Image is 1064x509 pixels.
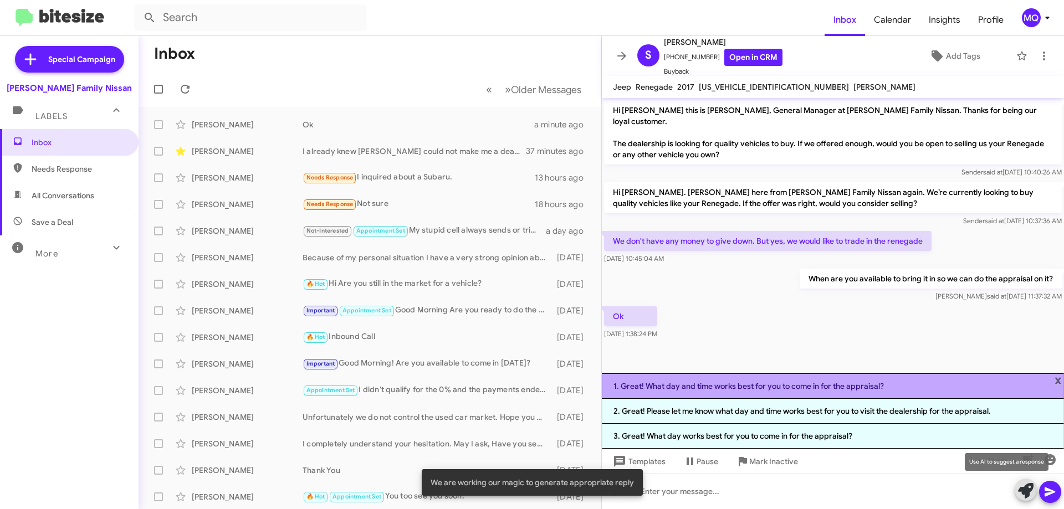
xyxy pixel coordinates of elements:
span: Mark Inactive [749,451,798,471]
div: [DATE] [551,358,592,369]
div: [PERSON_NAME] Family Nissan [7,83,132,94]
div: Good Morning! Are you available to come in [DATE]? [303,357,551,370]
span: Save a Deal [32,217,73,228]
a: Calendar [865,4,920,36]
div: I inquired about a Subaru. [303,171,535,184]
span: » [505,83,511,96]
a: Open in CRM [724,49,782,66]
nav: Page navigation example [480,78,588,101]
div: MQ [1022,8,1041,27]
div: [DATE] [551,252,592,263]
li: 3. Great! What day works best for you to come in for the appraisal? [602,424,1064,449]
div: I didn't qualify for the 0% and the payments ended up much higher than I am looking for. [303,384,551,397]
button: Previous [479,78,499,101]
div: Use AI to suggest a response [965,453,1048,471]
span: Not-Interested [306,227,349,234]
div: Unfortunately we do not control the used car market. Hope you have a GREAT day! [303,412,551,423]
div: Not sure [303,198,535,210]
div: [PERSON_NAME] [192,385,303,396]
a: Special Campaign [15,46,124,73]
span: Buyback [664,66,782,77]
span: Needs Response [32,163,126,174]
span: Labels [35,111,68,121]
button: Next [498,78,588,101]
span: 🔥 Hot [306,280,325,287]
li: 1. Great! What day and time works best for you to come in for the appraisal? [602,373,1064,399]
span: Templates [611,451,666,471]
span: Important [306,360,335,367]
span: Appointment Set [356,227,405,234]
span: Appointment Set [332,493,381,500]
span: Sender [DATE] 10:37:36 AM [963,217,1062,225]
span: [PERSON_NAME] [664,35,782,49]
input: Search [134,4,367,31]
div: a day ago [546,225,592,236]
span: Profile [969,4,1012,36]
div: Good Morning Are you ready to do the credit application? [303,304,551,317]
div: [PERSON_NAME] [192,225,303,236]
span: [PHONE_NUMBER] [664,49,782,66]
h1: Inbox [154,45,195,63]
p: We don't have any money to give down. But yes, we would like to trade in the renegade [604,231,932,251]
button: Mark Inactive [727,451,807,471]
div: [PERSON_NAME] [192,412,303,423]
span: [US_VEHICLE_IDENTIFICATION_NUMBER] [699,82,849,92]
span: Important [306,307,335,314]
div: [DATE] [551,279,592,290]
span: Pause [697,451,718,471]
span: 🔥 Hot [306,333,325,341]
p: Hi [PERSON_NAME] this is [PERSON_NAME], General Manager at [PERSON_NAME] Family Nissan. Thanks fo... [604,100,1062,164]
div: 18 hours ago [535,199,592,210]
div: [DATE] [551,305,592,316]
span: We are working our magic to generate appropriate reply [431,477,634,488]
div: [PERSON_NAME] [192,172,303,183]
div: Thank You [303,465,551,476]
span: 2017 [677,82,694,92]
div: 13 hours ago [535,172,592,183]
div: [DATE] [551,332,592,343]
div: Inbound Call [303,331,551,343]
span: Special Campaign [48,54,115,65]
span: S [645,47,652,64]
span: Needs Response [306,174,354,181]
span: x [1055,373,1062,387]
span: said at [985,217,1004,225]
div: [DATE] [551,412,592,423]
span: [PERSON_NAME] [853,82,915,92]
span: Appointment Set [306,387,355,394]
div: [PERSON_NAME] [192,305,303,316]
div: [DATE] [551,385,592,396]
div: Ok [303,119,534,130]
li: 2. Great! Please let me know what day and time works best for you to visit the dealership for the... [602,399,1064,424]
div: [PERSON_NAME] [192,279,303,290]
div: a minute ago [534,119,592,130]
div: [PERSON_NAME] [192,465,303,476]
div: I completely understand your hesitation. May I ask, Have you seen the current market on used cars... [303,438,551,449]
div: [PERSON_NAME] [192,199,303,210]
span: [PERSON_NAME] [DATE] 11:37:32 AM [935,292,1062,300]
div: Because of my personal situation I have a very strong opinion about this issue because of my fami... [303,252,551,263]
div: Hi Are you still in the market for a vehicle? [303,277,551,290]
a: Insights [920,4,969,36]
div: [PERSON_NAME] [192,358,303,369]
div: [PERSON_NAME] [192,438,303,449]
div: You too see you soon. [303,490,551,503]
a: Inbox [825,4,865,36]
span: Appointment Set [342,307,391,314]
span: Older Messages [511,84,581,96]
div: [PERSON_NAME] [192,146,303,157]
span: Inbox [32,137,126,148]
div: 37 minutes ago [526,146,592,157]
p: Hi [PERSON_NAME]. [PERSON_NAME] here from [PERSON_NAME] Family Nissan again. We’re currently look... [604,182,1062,213]
span: [DATE] 1:38:24 PM [604,330,657,338]
button: MQ [1012,8,1052,27]
p: Ok [604,306,657,326]
span: Renegade [636,82,673,92]
div: [PERSON_NAME] [192,119,303,130]
div: [PERSON_NAME] [192,252,303,263]
span: « [486,83,492,96]
span: said at [987,292,1006,300]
